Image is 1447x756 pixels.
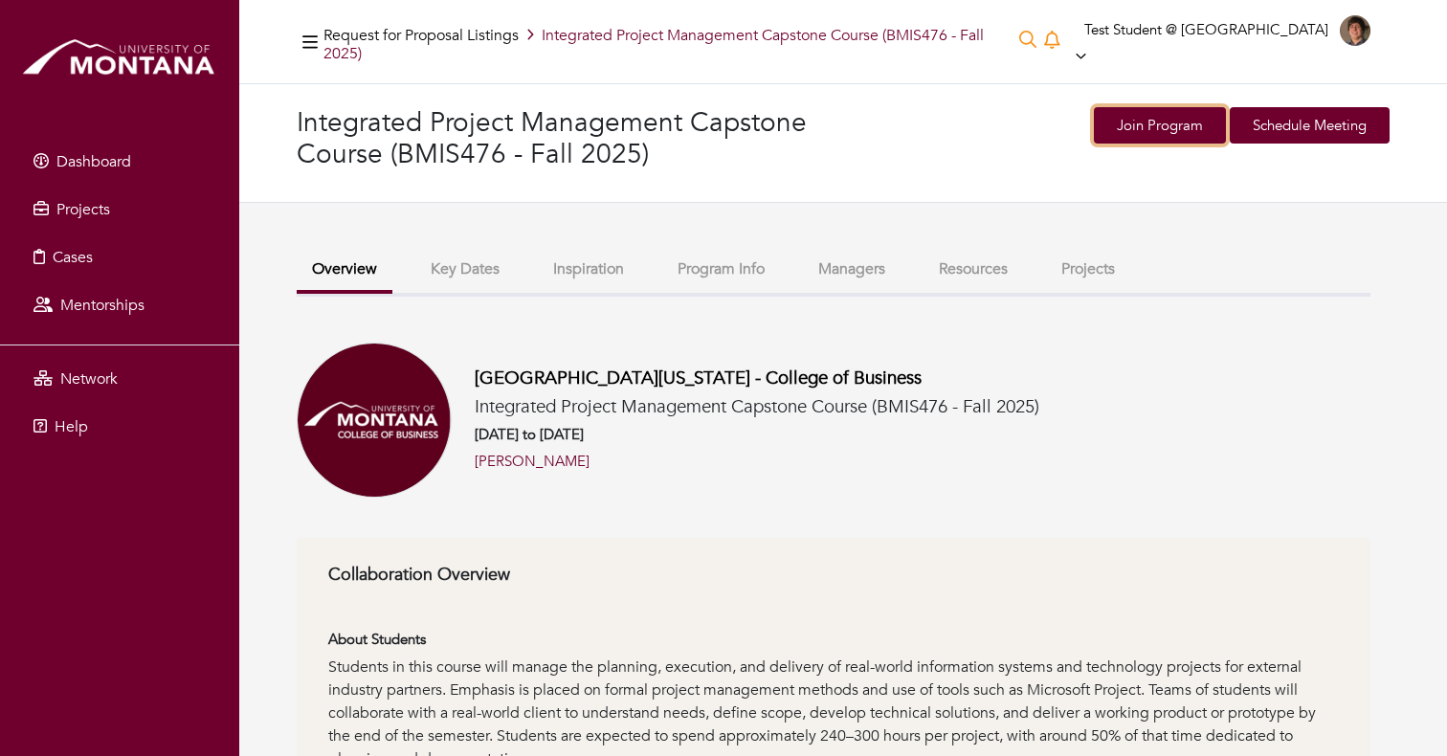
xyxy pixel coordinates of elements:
h5: Integrated Project Management Capstone Course (BMIS476 - Fall 2025) [475,396,1039,418]
h3: Integrated Project Management Capstone Course (BMIS476 - Fall 2025) [297,107,843,171]
a: Help [5,408,234,446]
a: Request for Proposal Listings [323,25,519,46]
h6: Collaboration Overview [328,565,1339,586]
button: Key Dates [415,249,515,290]
h5: Integrated Project Management Capstone Course (BMIS476 - Fall 2025) [323,27,1018,63]
a: Projects [5,190,234,229]
span: Mentorships [60,295,145,316]
button: Resources [924,249,1023,290]
span: Projects [56,199,110,220]
img: Dan%20Thiery_Headshot.jpg [1340,15,1370,46]
a: Cases [5,238,234,277]
span: Help [55,416,88,437]
button: Overview [297,249,392,294]
span: Dashboard [56,151,131,172]
a: [PERSON_NAME] [475,451,590,473]
span: Test Student @ [GEOGRAPHIC_DATA] [1084,20,1328,39]
span: Network [60,368,118,389]
a: Test Student @ [GEOGRAPHIC_DATA] [1076,20,1370,66]
button: Inspiration [538,249,639,290]
img: Univeristy%20of%20Montana%20College%20of%20Business.png [297,343,452,498]
a: Join Program [1094,107,1226,145]
span: Cases [53,247,93,268]
a: Network [5,360,234,398]
button: Projects [1046,249,1130,290]
h6: [DATE] to [DATE] [475,426,1039,443]
img: montana_logo.png [19,33,220,84]
a: [GEOGRAPHIC_DATA][US_STATE] - College of Business [475,366,922,390]
a: Mentorships [5,286,234,324]
h6: About Students [328,631,1339,648]
button: Program Info [662,249,780,290]
a: Schedule Meeting [1230,107,1390,145]
button: Managers [803,249,901,290]
a: Dashboard [5,143,234,181]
